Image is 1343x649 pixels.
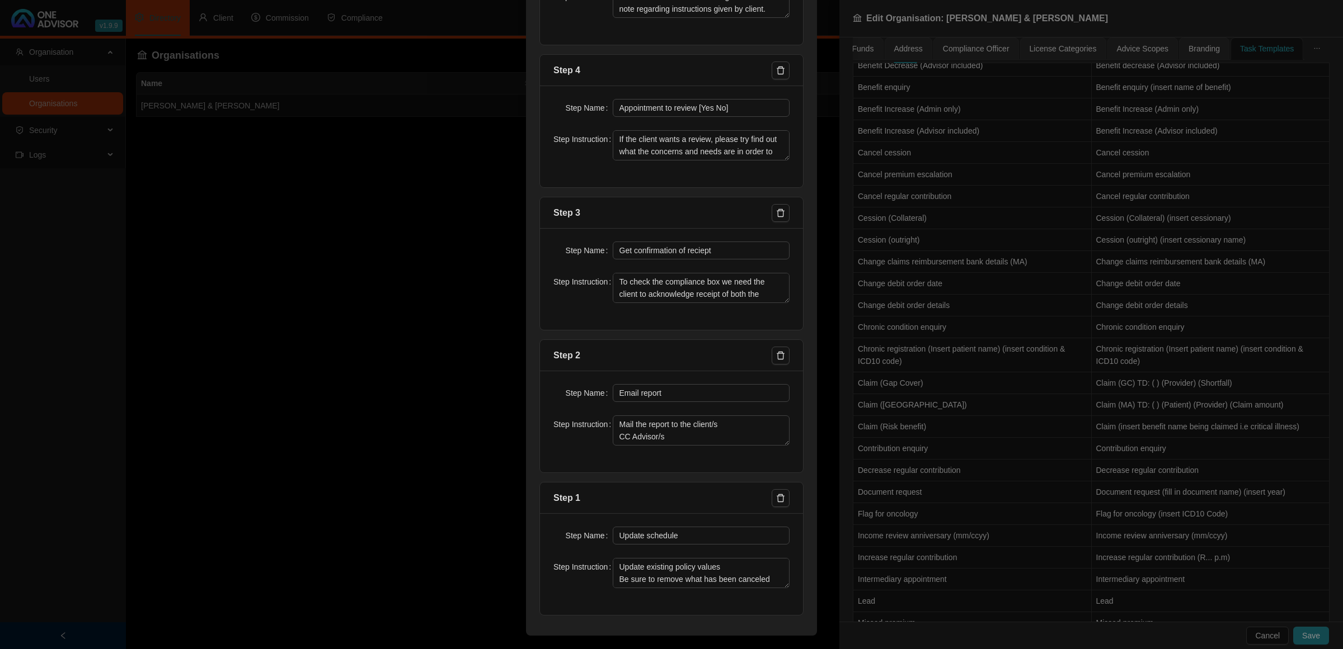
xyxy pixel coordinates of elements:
[776,494,785,503] span: delete
[553,63,772,77] div: Step 4
[553,130,613,148] label: Step Instruction
[776,66,785,75] span: delete
[613,415,790,446] textarea: Mail the report to the client/s CC Advisor/s
[553,348,772,362] div: Step 2
[553,273,613,291] label: Step Instruction
[776,351,785,360] span: delete
[613,273,790,303] textarea: To check the compliance box we need the client to acknowledge receipt of both the schedule and th...
[566,384,613,402] label: Step Name
[553,491,772,505] div: Step 1
[613,130,790,160] textarea: If the client wants a review, please try find out what the concerns and needs are in order to bes...
[776,209,785,217] span: delete
[553,415,613,433] label: Step Instruction
[566,527,613,544] label: Step Name
[553,558,613,576] label: Step Instruction
[553,206,772,220] div: Step 3
[613,558,790,588] textarea: Update existing policy values Be sure to remove what has been canceled and add anything new since...
[566,99,613,117] label: Step Name
[566,241,613,259] label: Step Name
